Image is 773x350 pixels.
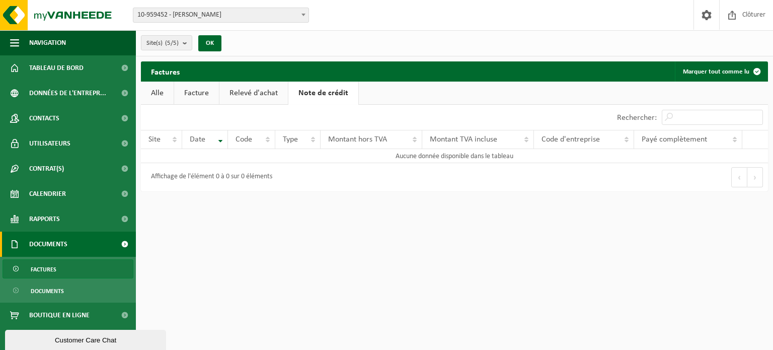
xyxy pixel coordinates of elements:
[3,259,133,278] a: Factures
[190,135,205,144] span: Date
[542,135,600,144] span: Code d'entreprise
[29,303,90,328] span: Boutique en ligne
[141,149,768,163] td: Aucune donnée disponible dans le tableau
[148,135,161,144] span: Site
[430,135,497,144] span: Montant TVA incluse
[141,61,190,81] h2: Factures
[146,168,272,186] div: Affichage de l'élément 0 à 0 sur 0 éléments
[133,8,308,22] span: 10-959452 - HENNEBERT, DONATIEN - TUBIZE
[31,260,56,279] span: Factures
[747,167,763,187] button: Next
[5,328,168,350] iframe: chat widget
[219,82,288,105] a: Relevé d'achat
[29,131,70,156] span: Utilisateurs
[731,167,747,187] button: Previous
[141,82,174,105] a: Alle
[642,135,707,144] span: Payé complètement
[288,82,358,105] a: Note de crédit
[617,114,657,122] label: Rechercher:
[283,135,298,144] span: Type
[141,35,192,50] button: Site(s)(5/5)
[198,35,221,51] button: OK
[174,82,219,105] a: Facture
[29,55,84,81] span: Tableau de bord
[146,36,179,51] span: Site(s)
[29,30,66,55] span: Navigation
[29,206,60,232] span: Rapports
[29,181,66,206] span: Calendrier
[236,135,252,144] span: Code
[133,8,309,23] span: 10-959452 - HENNEBERT, DONATIEN - TUBIZE
[3,281,133,300] a: Documents
[675,61,767,82] button: Marquer tout comme lu
[29,232,67,257] span: Documents
[165,40,179,46] count: (5/5)
[29,156,64,181] span: Contrat(s)
[31,282,64,301] span: Documents
[29,81,106,106] span: Données de l'entrepr...
[328,135,387,144] span: Montant hors TVA
[29,106,59,131] span: Contacts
